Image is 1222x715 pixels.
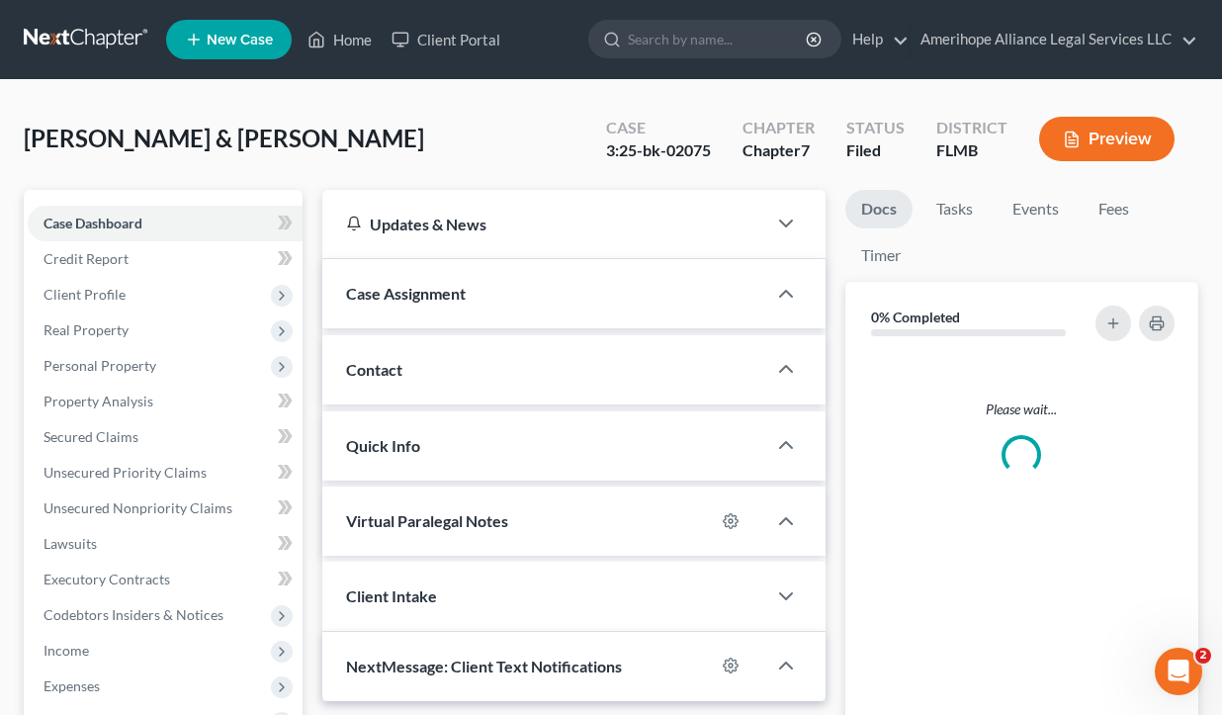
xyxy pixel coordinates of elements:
[28,491,303,526] a: Unsecured Nonpriority Claims
[861,400,1183,419] p: Please wait...
[44,357,156,374] span: Personal Property
[28,562,303,597] a: Executory Contracts
[28,206,303,241] a: Case Dashboard
[1039,117,1175,161] button: Preview
[44,499,232,516] span: Unsecured Nonpriority Claims
[44,571,170,587] span: Executory Contracts
[842,22,909,57] a: Help
[298,22,382,57] a: Home
[846,117,905,139] div: Status
[44,321,129,338] span: Real Property
[28,526,303,562] a: Lawsuits
[346,436,420,455] span: Quick Info
[44,286,126,303] span: Client Profile
[846,139,905,162] div: Filed
[24,124,424,152] span: [PERSON_NAME] & [PERSON_NAME]
[44,215,142,231] span: Case Dashboard
[997,190,1075,228] a: Events
[1155,648,1202,695] iframe: Intercom live chat
[346,586,437,605] span: Client Intake
[1195,648,1211,664] span: 2
[44,606,223,623] span: Codebtors Insiders & Notices
[44,535,97,552] span: Lawsuits
[742,139,815,162] div: Chapter
[936,139,1007,162] div: FLMB
[606,117,711,139] div: Case
[28,384,303,419] a: Property Analysis
[845,236,916,275] a: Timer
[207,33,273,47] span: New Case
[845,190,913,228] a: Docs
[346,360,402,379] span: Contact
[801,140,810,159] span: 7
[628,21,809,57] input: Search by name...
[382,22,510,57] a: Client Portal
[920,190,989,228] a: Tasks
[936,117,1007,139] div: District
[44,464,207,481] span: Unsecured Priority Claims
[346,511,508,530] span: Virtual Paralegal Notes
[44,677,100,694] span: Expenses
[44,428,138,445] span: Secured Claims
[28,241,303,277] a: Credit Report
[44,642,89,659] span: Income
[606,139,711,162] div: 3:25-bk-02075
[346,214,742,234] div: Updates & News
[44,250,129,267] span: Credit Report
[346,657,622,675] span: NextMessage: Client Text Notifications
[346,284,466,303] span: Case Assignment
[28,455,303,491] a: Unsecured Priority Claims
[911,22,1197,57] a: Amerihope Alliance Legal Services LLC
[44,393,153,409] span: Property Analysis
[871,309,960,325] strong: 0% Completed
[1083,190,1146,228] a: Fees
[28,419,303,455] a: Secured Claims
[742,117,815,139] div: Chapter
